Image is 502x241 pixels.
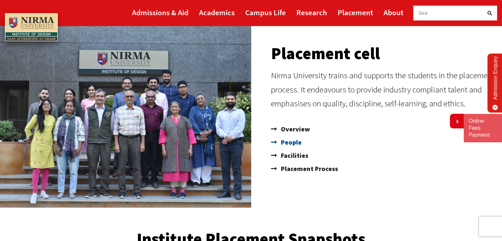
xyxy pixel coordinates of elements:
a: Campus Life [245,5,286,20]
a: Placement [338,5,373,20]
a: About [384,5,403,20]
a: Placement Process [271,162,496,175]
img: main_logo [5,13,58,42]
a: Online Fees Payment [469,118,497,138]
a: Academics [199,5,235,20]
span: Facilities [279,149,308,162]
span: Overview [279,122,310,136]
a: Overview [271,122,496,136]
p: Nirma University trains and supports the students in the placement process. It endeavours to prov... [271,68,496,111]
a: Research [296,5,327,20]
a: Admissions & Aid [132,5,188,20]
span: Placement Process [279,162,338,175]
a: Facilities [271,149,496,162]
a: People [271,136,496,149]
span: Sea [418,9,428,17]
h2: Placement cell [271,45,496,62]
span: People [279,136,302,149]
